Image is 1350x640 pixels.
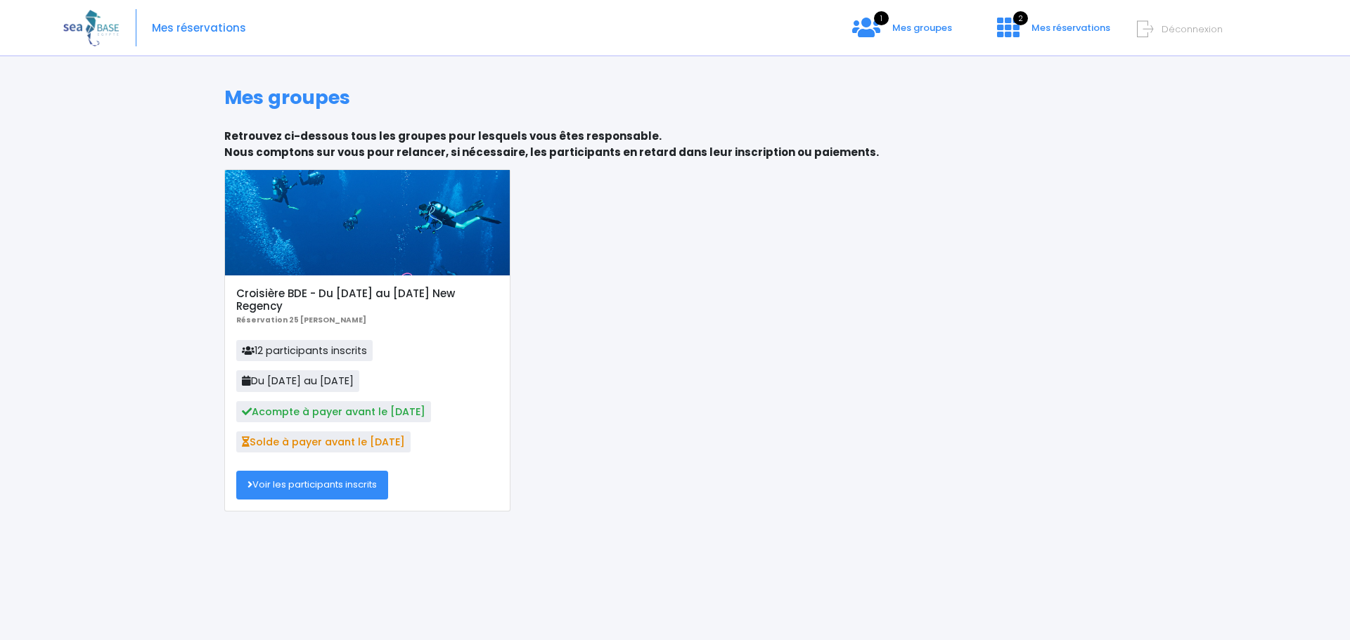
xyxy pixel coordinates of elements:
p: Retrouvez ci-dessous tous les groupes pour lesquels vous êtes responsable. Nous comptons sur vous... [224,129,1126,160]
span: 12 participants inscrits [236,340,373,361]
a: 1 Mes groupes [841,26,963,39]
a: Voir les participants inscrits [236,471,388,499]
h5: Croisière BDE - Du [DATE] au [DATE] New Regency [236,287,499,313]
span: Mes réservations [1031,21,1110,34]
span: 1 [874,11,889,25]
h1: Mes groupes [224,86,1126,109]
span: Solde à payer avant le [DATE] [236,431,411,452]
span: Déconnexion [1162,22,1223,36]
span: 2 [1013,11,1028,25]
span: Mes groupes [892,21,952,34]
span: Du [DATE] au [DATE] [236,370,359,391]
span: Acompte à payer avant le [DATE] [236,401,431,422]
b: Réservation 25 [PERSON_NAME] [236,315,366,325]
a: 2 Mes réservations [986,26,1119,39]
